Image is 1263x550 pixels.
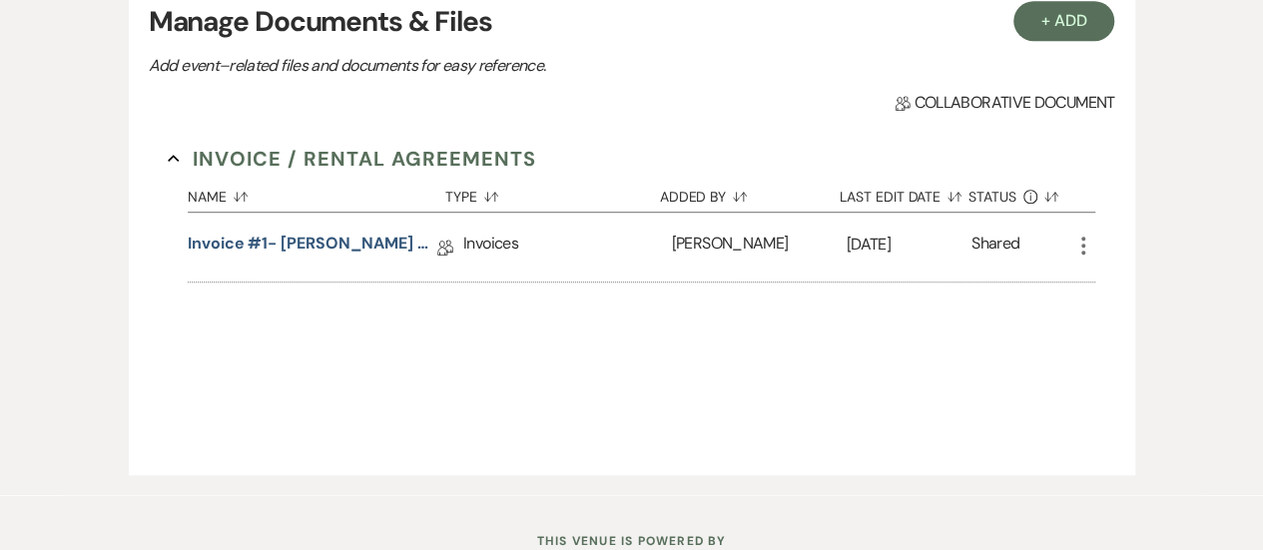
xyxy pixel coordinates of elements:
[149,1,1115,43] h3: Manage Documents & Files
[968,174,1071,212] button: Status
[660,174,840,212] button: Added By
[463,213,672,281] div: Invoices
[188,174,445,212] button: Name
[895,91,1114,115] span: Collaborative document
[1013,1,1115,41] button: + Add
[840,174,968,212] button: Last Edit Date
[445,174,660,212] button: Type
[847,232,971,258] p: [DATE]
[149,53,848,79] p: Add event–related files and documents for easy reference.
[971,232,1019,263] div: Shared
[968,190,1016,204] span: Status
[188,232,437,263] a: Invoice #1- [PERSON_NAME] Corporate Event [DATE]
[672,213,847,281] div: [PERSON_NAME]
[168,144,536,174] button: Invoice / Rental Agreements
